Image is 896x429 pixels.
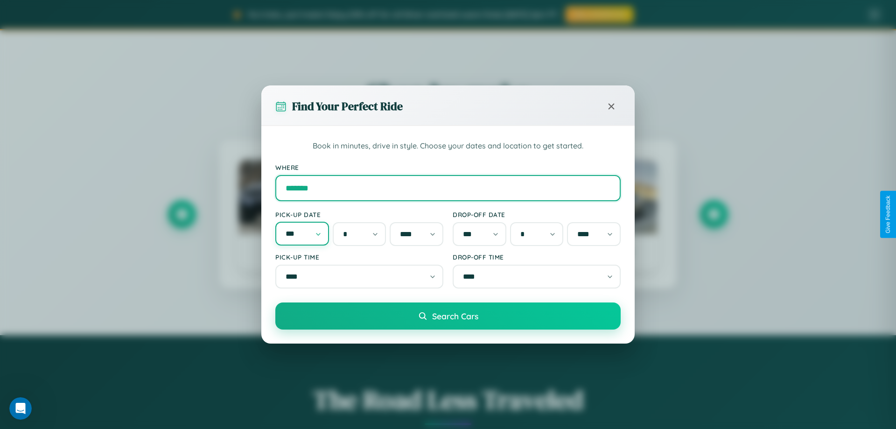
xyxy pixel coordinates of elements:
h3: Find Your Perfect Ride [292,98,403,114]
label: Drop-off Date [453,211,621,218]
label: Drop-off Time [453,253,621,261]
button: Search Cars [275,302,621,330]
span: Search Cars [432,311,478,321]
label: Pick-up Date [275,211,443,218]
label: Pick-up Time [275,253,443,261]
p: Book in minutes, drive in style. Choose your dates and location to get started. [275,140,621,152]
label: Where [275,163,621,171]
